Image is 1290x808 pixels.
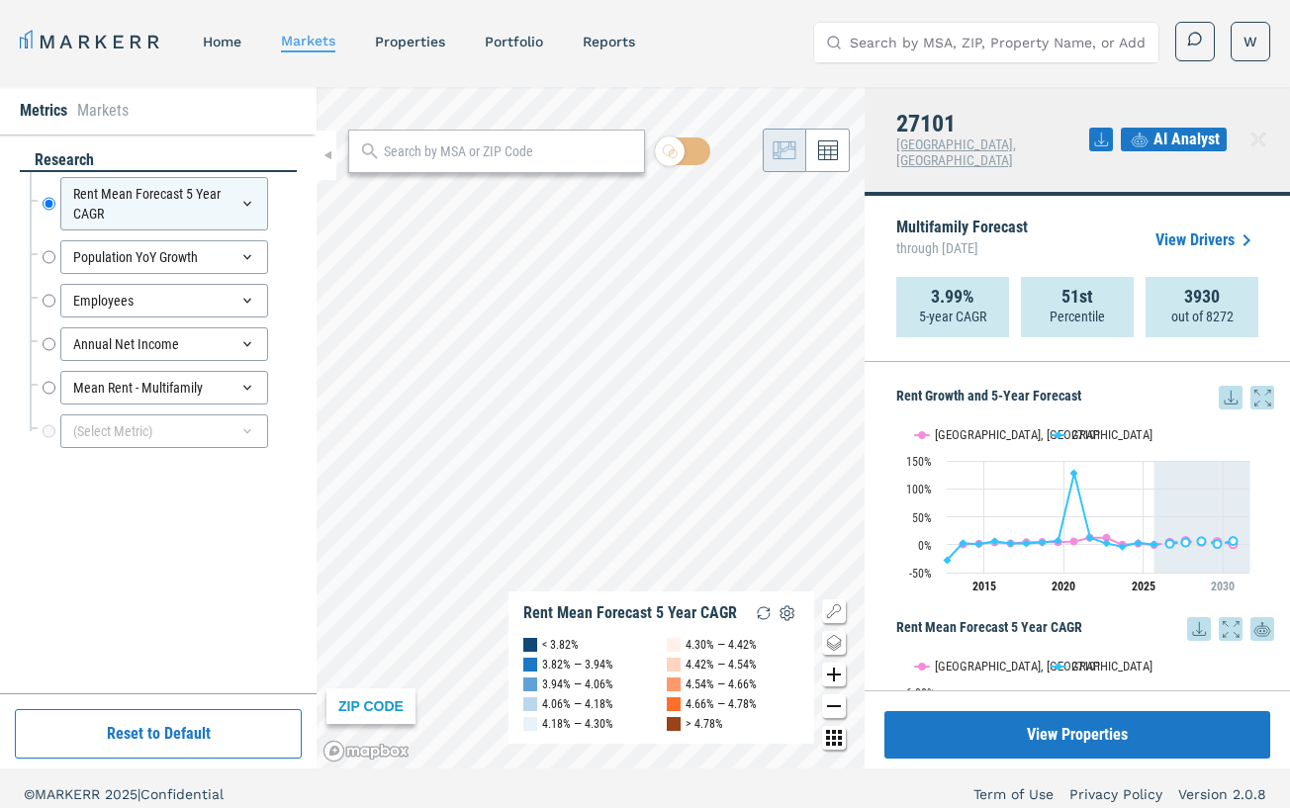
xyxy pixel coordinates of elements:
[1055,537,1062,545] path: Thursday, 29 Aug, 20:00, 7.06. 27101.
[935,659,1152,673] text: [GEOGRAPHIC_DATA], [GEOGRAPHIC_DATA]
[686,655,757,674] div: 4.42% — 4.54%
[896,111,1089,136] h4: 27101
[850,23,1147,62] input: Search by MSA, ZIP, Property Name, or Address
[384,141,634,162] input: Search by MSA or ZIP Code
[896,220,1028,261] p: Multifamily Forecast
[884,711,1270,759] button: View Properties
[1135,539,1143,547] path: Thursday, 29 Aug, 20:00, 3.3. 27101.
[485,34,543,49] a: Portfolio
[1069,784,1162,804] a: Privacy Policy
[896,409,1259,607] svg: Interactive chart
[752,601,776,625] img: Reload Legend
[960,539,967,547] path: Thursday, 29 Aug, 20:00, 2.71. 27101.
[776,601,799,625] img: Settings
[1244,32,1257,51] span: W
[1086,534,1094,542] path: Sunday, 29 Aug, 20:00, 12.4. 27101.
[542,674,613,694] div: 3.94% — 4.06%
[1007,539,1015,547] path: Monday, 29 Aug, 20:00, 2.4. 27101.
[1155,228,1258,252] a: View Drivers
[1211,580,1235,593] tspan: 2030
[1050,307,1105,326] p: Percentile
[1166,537,1238,548] g: 27101, line 4 of 4 with 5 data points.
[975,540,983,548] path: Friday, 29 Aug, 20:00, 0.9. 27101.
[60,284,268,317] div: Employees
[60,240,268,274] div: Population YoY Growth
[912,511,932,525] text: 50%
[686,694,757,714] div: 4.66% — 4.78%
[60,414,268,448] div: (Select Metric)
[326,688,415,724] div: ZIP CODE
[1119,543,1127,551] path: Tuesday, 29 Aug, 20:00, -3.57. 27101.
[1214,540,1222,548] path: Wednesday, 29 Aug, 20:00, 1.32. 27101.
[542,635,579,655] div: < 3.82%
[1198,537,1206,545] path: Tuesday, 29 Aug, 20:00, 6.29. 27101.
[1052,580,1075,593] tspan: 2020
[915,427,1031,442] button: Show Winston-Salem, NC
[906,455,932,469] text: 150%
[1023,539,1031,547] path: Tuesday, 29 Aug, 20:00, 2.26. 27101.
[919,307,986,326] p: 5-year CAGR
[944,556,952,564] path: Wednesday, 29 Aug, 20:00, -27.83. 27101.
[1132,580,1155,593] tspan: 2025
[15,709,302,759] button: Reset to Default
[896,409,1274,607] div: Rent Growth and 5-Year Forecast. Highcharts interactive chart.
[542,694,613,714] div: 4.06% — 4.18%
[60,177,268,230] div: Rent Mean Forecast 5 Year CAGR
[1153,128,1220,151] span: AI Analyst
[822,726,846,750] button: Other options map button
[822,663,846,686] button: Zoom in map button
[909,567,932,581] text: -50%
[20,28,163,55] a: MARKERR
[1071,659,1101,673] text: 27101
[972,580,996,593] tspan: 2015
[322,740,410,763] a: Mapbox logo
[317,87,865,768] canvas: Map
[896,617,1274,641] h5: Rent Mean Forecast 5 Year CAGR
[140,786,224,802] span: Confidential
[1182,538,1190,546] path: Sunday, 29 Aug, 20:00, 3.98. 27101.
[542,714,613,734] div: 4.18% — 4.30%
[822,694,846,718] button: Zoom out map button
[1171,307,1234,326] p: out of 8272
[896,386,1274,409] h5: Rent Growth and 5-Year Forecast
[918,539,932,553] text: 0%
[375,34,445,49] a: properties
[105,786,140,802] span: 2025 |
[896,136,1016,168] span: [GEOGRAPHIC_DATA], [GEOGRAPHIC_DATA]
[203,34,241,49] a: home
[1178,784,1266,804] a: Version 2.0.8
[1070,537,1078,545] path: Saturday, 29 Aug, 20:00, 5.62. Winston-Salem, NC.
[60,371,268,404] div: Mean Rent - Multifamily
[1121,128,1227,151] button: AI Analyst
[686,635,757,655] div: 4.30% — 4.42%
[281,33,335,48] a: markets
[20,149,297,172] div: research
[931,287,974,307] strong: 3.99%
[1070,469,1078,477] path: Saturday, 29 Aug, 20:00, 127.96. 27101.
[906,686,935,700] text: 6.00%
[20,99,67,123] li: Metrics
[583,34,635,49] a: reports
[686,714,723,734] div: > 4.78%
[35,786,105,802] span: MARKERR
[542,655,613,674] div: 3.82% — 3.94%
[973,784,1054,804] a: Term of Use
[991,537,999,545] path: Saturday, 29 Aug, 20:00, 6.24. 27101.
[906,483,932,496] text: 100%
[822,631,846,655] button: Change style map button
[1103,539,1111,547] path: Monday, 29 Aug, 20:00, 2.44. 27101.
[1184,287,1220,307] strong: 3930
[686,674,757,694] div: 4.54% — 4.66%
[896,235,1028,261] span: through [DATE]
[1166,539,1174,547] path: Saturday, 29 Aug, 20:00, 1.87. 27101.
[523,603,737,623] div: Rent Mean Forecast 5 Year CAGR
[1231,22,1270,61] button: W
[24,786,35,802] span: ©
[1061,287,1093,307] strong: 51st
[822,599,846,623] button: Show/Hide Legend Map Button
[60,327,268,361] div: Annual Net Income
[935,427,1152,442] text: [GEOGRAPHIC_DATA], [GEOGRAPHIC_DATA]
[77,99,129,123] li: Markets
[1151,540,1158,548] path: Friday, 29 Aug, 20:00, 0.57. 27101.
